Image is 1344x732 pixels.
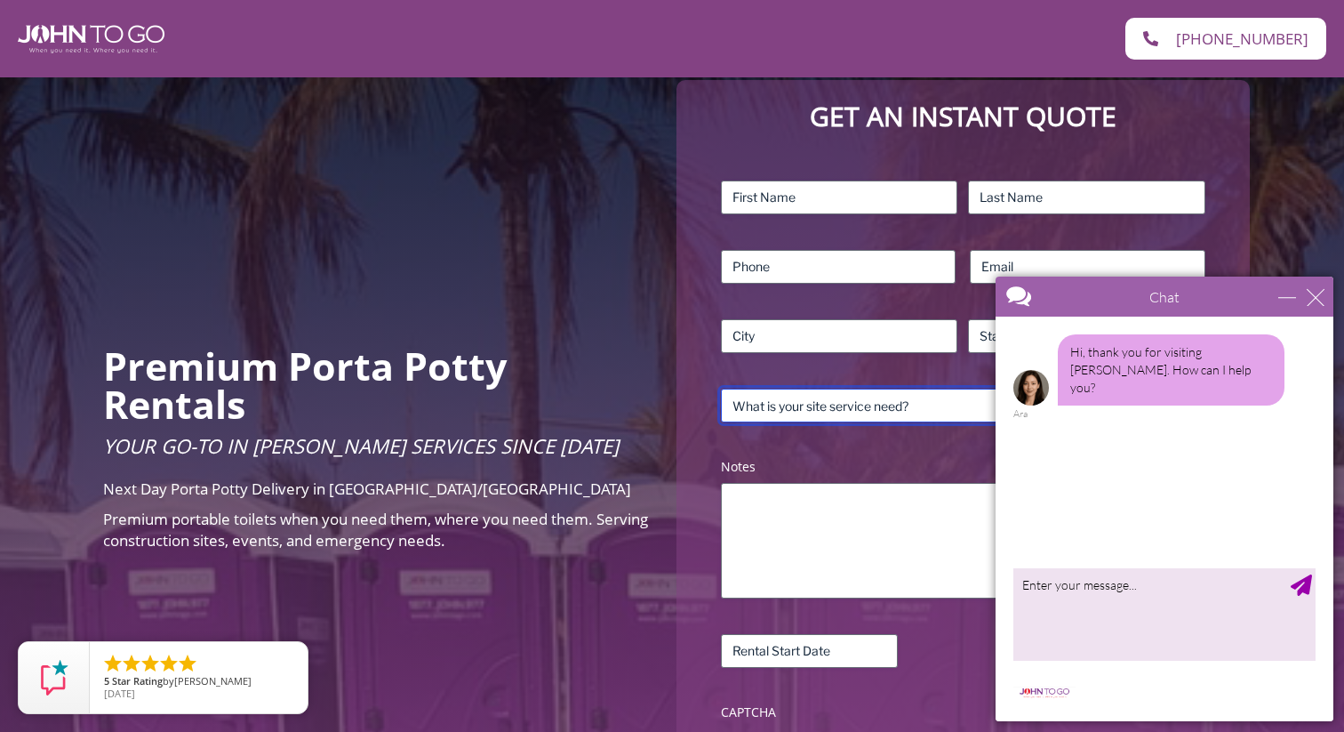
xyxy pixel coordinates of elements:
[104,676,293,688] span: by
[1176,31,1308,46] span: [PHONE_NUMBER]
[985,266,1344,732] iframe: Live Chat Box
[36,660,72,696] img: Review Rating
[102,653,124,674] li: 
[968,181,1205,214] input: Last Name
[18,25,164,53] img: John To Go
[140,653,161,674] li: 
[968,319,1205,353] input: State
[721,458,1205,476] label: Notes
[112,674,163,688] span: Star Rating
[103,432,619,459] span: Your Go-To in [PERSON_NAME] Services Since [DATE]
[103,347,650,423] h2: Premium Porta Potty Rentals
[970,250,1205,284] input: Email
[721,634,898,668] input: Rental Start Date
[1125,18,1326,60] a: [PHONE_NUMBER]
[721,704,1205,721] label: CAPTCHA
[103,479,631,499] span: Next Day Porta Potty Delivery in [GEOGRAPHIC_DATA]/[GEOGRAPHIC_DATA]
[721,250,956,284] input: Phone
[121,653,142,674] li: 
[721,181,958,214] input: First Name
[721,319,958,353] input: City
[104,687,135,700] span: [DATE]
[103,509,648,551] span: Premium portable toilets when you need them, where you need them. Serving construction sites, eve...
[104,674,109,688] span: 5
[158,653,180,674] li: 
[177,653,198,674] li: 
[694,98,1232,136] p: Get an Instant Quote
[174,674,252,688] span: [PERSON_NAME]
